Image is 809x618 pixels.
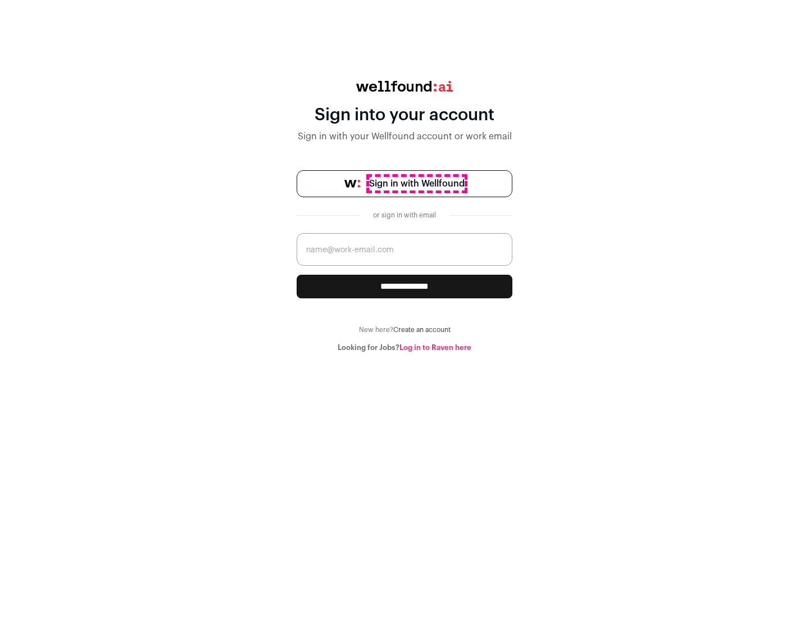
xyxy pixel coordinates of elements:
[369,211,440,220] div: or sign in with email
[297,233,512,266] input: name@work-email.com
[297,105,512,125] div: Sign into your account
[369,177,465,190] span: Sign in with Wellfound
[399,344,471,351] a: Log in to Raven here
[297,170,512,197] a: Sign in with Wellfound
[344,180,360,188] img: wellfound-symbol-flush-black-fb3c872781a75f747ccb3a119075da62bfe97bd399995f84a933054e44a575c4.png
[356,81,453,92] img: wellfound:ai
[297,343,512,352] div: Looking for Jobs?
[393,326,451,333] a: Create an account
[297,130,512,143] div: Sign in with your Wellfound account or work email
[297,325,512,334] div: New here?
